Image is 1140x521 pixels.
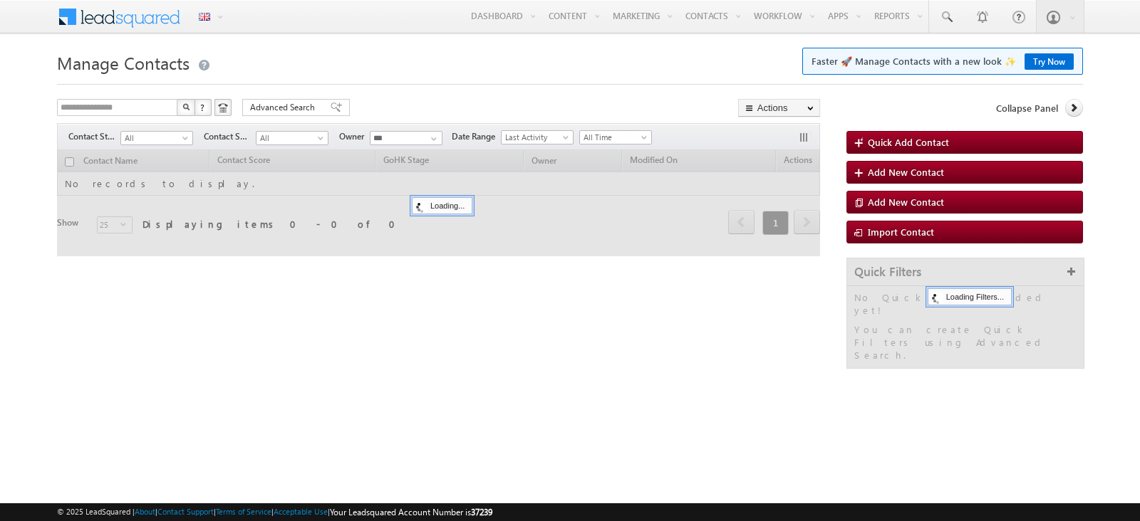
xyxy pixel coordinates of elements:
span: Date Range [452,130,501,143]
span: Advanced Search [250,101,319,114]
a: Show All Items [423,132,441,146]
span: 37239 [471,507,492,517]
span: All Time [580,131,648,144]
a: All Time [579,130,652,144]
span: Contact Stage [68,130,120,143]
a: Acceptable Use [274,507,328,516]
span: Add New Contact [868,196,944,208]
span: Your Leadsquared Account Number is [330,507,492,517]
span: Owner [339,130,370,143]
a: About [135,507,155,516]
a: Contact Support [157,507,214,516]
a: All [120,131,193,145]
a: Try Now [1025,53,1074,70]
button: ? [195,99,212,116]
button: Actions [738,99,820,117]
span: Faster 🚀 Manage Contacts with a new look ✨ [812,54,1074,68]
span: Import Contact [868,226,934,238]
div: Loading... [412,197,472,214]
span: Contact Source [204,130,256,143]
span: Collapse Panel [996,102,1058,115]
span: Last Activity [502,131,569,144]
span: All [256,132,324,144]
span: © 2025 LeadSquared | | | | | [57,505,492,519]
a: Terms of Service [216,507,271,516]
span: All [121,132,189,144]
a: All [256,131,328,145]
div: Loading Filters... [928,288,1012,305]
span: Quick Add Contact [868,136,949,148]
img: Search [182,103,190,110]
span: Manage Contacts [57,51,190,74]
span: Add New Contact [868,166,944,178]
span: ? [200,101,207,113]
a: Last Activity [501,130,574,144]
